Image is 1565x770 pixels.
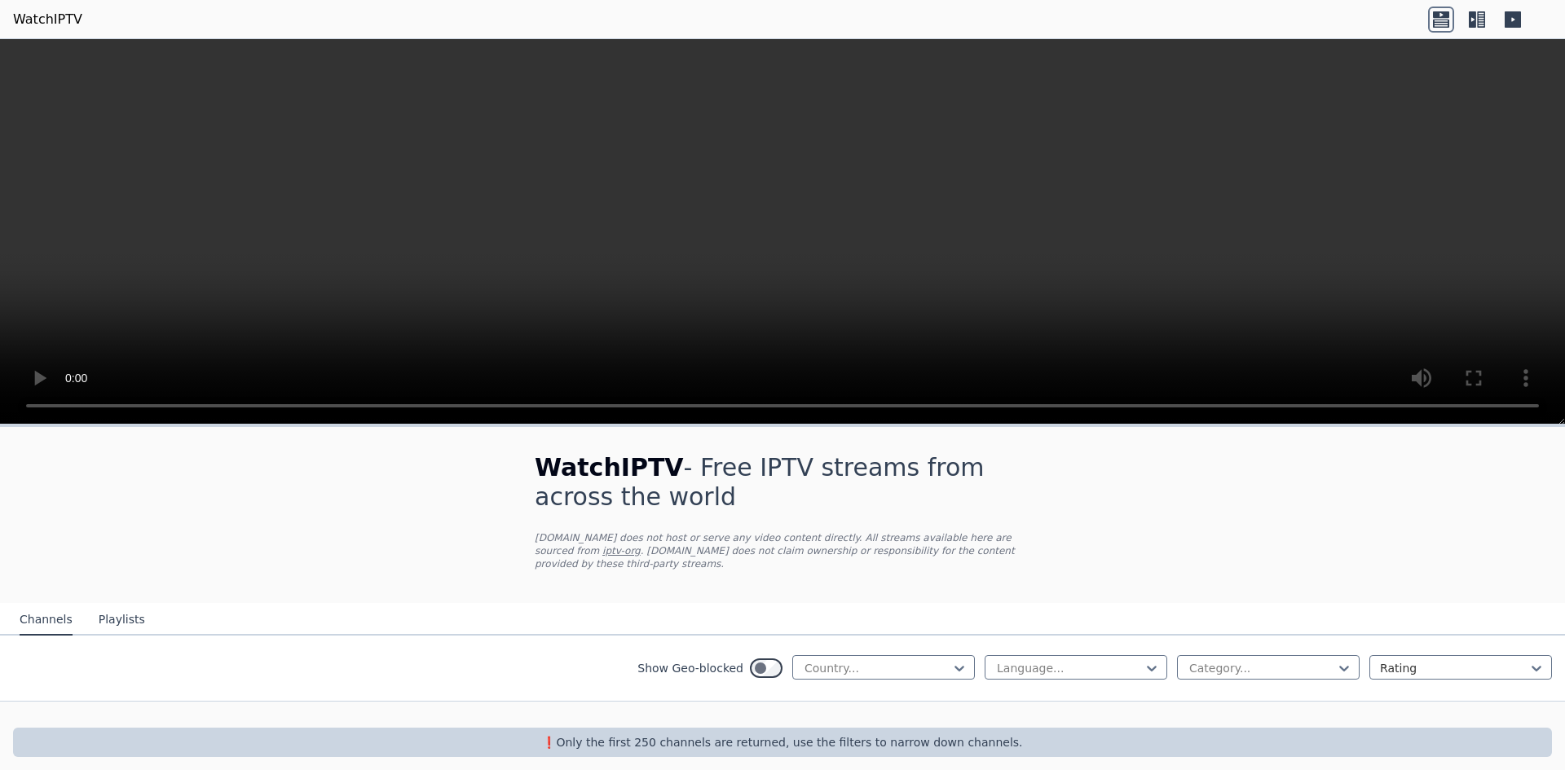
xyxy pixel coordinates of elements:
p: ❗️Only the first 250 channels are returned, use the filters to narrow down channels. [20,734,1545,750]
a: iptv-org [602,545,641,557]
a: WatchIPTV [13,10,82,29]
label: Show Geo-blocked [637,660,743,676]
span: WatchIPTV [535,453,684,482]
button: Channels [20,605,73,636]
h1: - Free IPTV streams from across the world [535,453,1030,512]
button: Playlists [99,605,145,636]
p: [DOMAIN_NAME] does not host or serve any video content directly. All streams available here are s... [535,531,1030,570]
